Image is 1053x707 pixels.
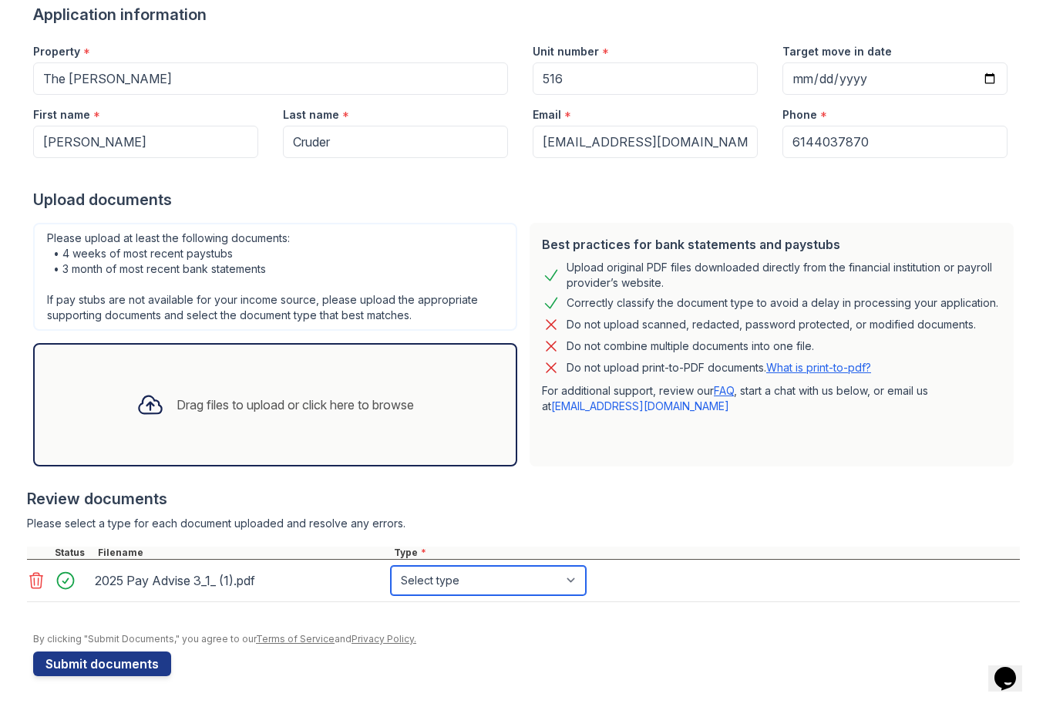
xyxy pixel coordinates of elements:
[52,547,95,559] div: Status
[542,383,1001,414] p: For additional support, review our , start a chat with us below, or email us at
[33,223,517,331] div: Please upload at least the following documents: • 4 weeks of most recent paystubs • 3 month of mo...
[567,337,814,355] div: Do not combine multiple documents into one file.
[95,568,385,593] div: 2025 Pay Advise 3_1_ (1).pdf
[27,516,1020,531] div: Please select a type for each document uploaded and resolve any errors.
[33,189,1020,210] div: Upload documents
[391,547,1020,559] div: Type
[714,384,734,397] a: FAQ
[988,645,1038,692] iframe: chat widget
[256,633,335,645] a: Terms of Service
[33,4,1020,25] div: Application information
[283,107,339,123] label: Last name
[567,360,871,375] p: Do not upload print-to-PDF documents.
[567,315,976,334] div: Do not upload scanned, redacted, password protected, or modified documents.
[352,633,416,645] a: Privacy Policy.
[33,651,171,676] button: Submit documents
[766,361,871,374] a: What is print-to-pdf?
[551,399,729,412] a: [EMAIL_ADDRESS][DOMAIN_NAME]
[782,107,817,123] label: Phone
[177,396,414,414] div: Drag files to upload or click here to browse
[567,260,1001,291] div: Upload original PDF files downloaded directly from the financial institution or payroll provider’...
[782,44,892,59] label: Target move in date
[567,294,998,312] div: Correctly classify the document type to avoid a delay in processing your application.
[33,633,1020,645] div: By clicking "Submit Documents," you agree to our and
[33,44,80,59] label: Property
[533,44,599,59] label: Unit number
[542,235,1001,254] div: Best practices for bank statements and paystubs
[95,547,391,559] div: Filename
[533,107,561,123] label: Email
[27,488,1020,510] div: Review documents
[33,107,90,123] label: First name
